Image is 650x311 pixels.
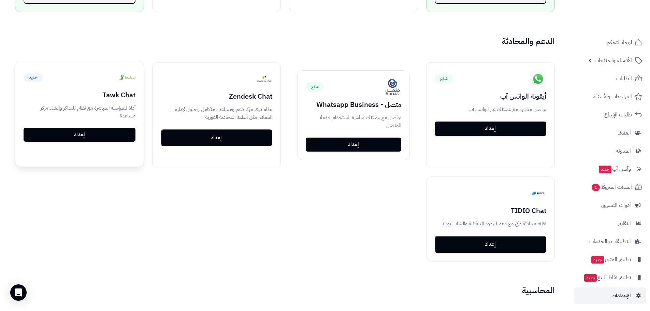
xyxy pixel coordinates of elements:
[611,291,631,300] span: الإعدادات
[435,105,547,113] p: تواصل مباشرة مع عملائك عبر الواتس آب
[574,287,646,304] a: الإعدادات
[435,207,547,214] h3: TIDIO Chat
[385,79,401,95] img: Motassal
[306,138,401,152] a: إعداد
[530,71,546,87] img: WhatsApp
[306,114,401,129] p: تواصل مع عملائك مباشرة باستخدام خدمة المتصل
[593,92,632,101] span: المراجعات والأسئلة
[435,122,547,136] a: إعداد
[591,256,604,264] span: جديد
[584,274,597,282] span: جديد
[574,161,646,177] a: وآتس آبجديد
[591,182,632,192] span: السلات المتروكة
[616,74,632,83] span: الطلبات
[574,251,646,268] a: تطبيق المتجرجديد
[604,5,644,19] img: logo-2.png
[589,237,631,246] span: التطبيقات والخدمات
[530,185,546,201] img: TIDIO Chat
[594,56,632,65] span: الأقسام والمنتجات
[601,200,631,210] span: أدوات التسويق
[306,82,324,92] span: شائع
[574,215,646,231] a: التقارير
[574,179,646,195] a: السلات المتروكة1
[607,38,632,47] span: لوحة التحكم
[24,73,43,82] span: جديد
[591,255,631,264] span: تطبيق المتجر
[604,110,632,119] span: طلبات الإرجاع
[574,125,646,141] a: العملاء
[306,101,401,108] h3: متصل - Whatsapp Business
[574,143,646,159] a: المدونة
[574,70,646,87] a: الطلبات
[161,93,273,100] h3: Zendesk Chat
[435,74,453,84] span: شائع
[161,105,273,121] p: نظام يوفر مركز دعم ومساعدة متكامل وحلول لإدارة العملاء، مثل أنظمة المحادثة الفورية
[618,218,631,228] span: التقارير
[256,71,272,87] img: Zendesk Chat
[435,236,547,253] button: إعداد
[24,91,135,99] h3: Tawk Chat
[7,286,563,295] h2: المحاسبية
[598,164,631,174] span: وآتس آب
[574,107,646,123] a: طلبات الإرجاع
[24,128,135,142] button: إعداد
[583,273,631,282] span: تطبيق نقاط البيع
[435,93,547,100] h3: أيقونة الواتس آب
[161,129,273,146] button: إعداد
[592,184,600,191] span: 1
[10,284,27,301] div: Open Intercom Messenger
[574,269,646,286] a: تطبيق نقاط البيعجديد
[574,88,646,105] a: المراجعات والأسئلة
[618,128,631,138] span: العملاء
[574,34,646,51] a: لوحة التحكم
[119,69,135,86] img: Tawk.to
[574,233,646,250] a: التطبيقات والخدمات
[24,104,135,120] p: أداة للمراسلة المباشرة مع نظام للتذاكر وإنشاء مركز مساعدة
[616,146,631,156] span: المدونة
[574,197,646,213] a: أدوات التسويق
[7,37,563,46] h2: الدعم والمحادثة
[599,166,611,173] span: جديد
[435,220,547,228] p: نظام محادثة ذكي مع دعم للردود التلقائية والشات بوت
